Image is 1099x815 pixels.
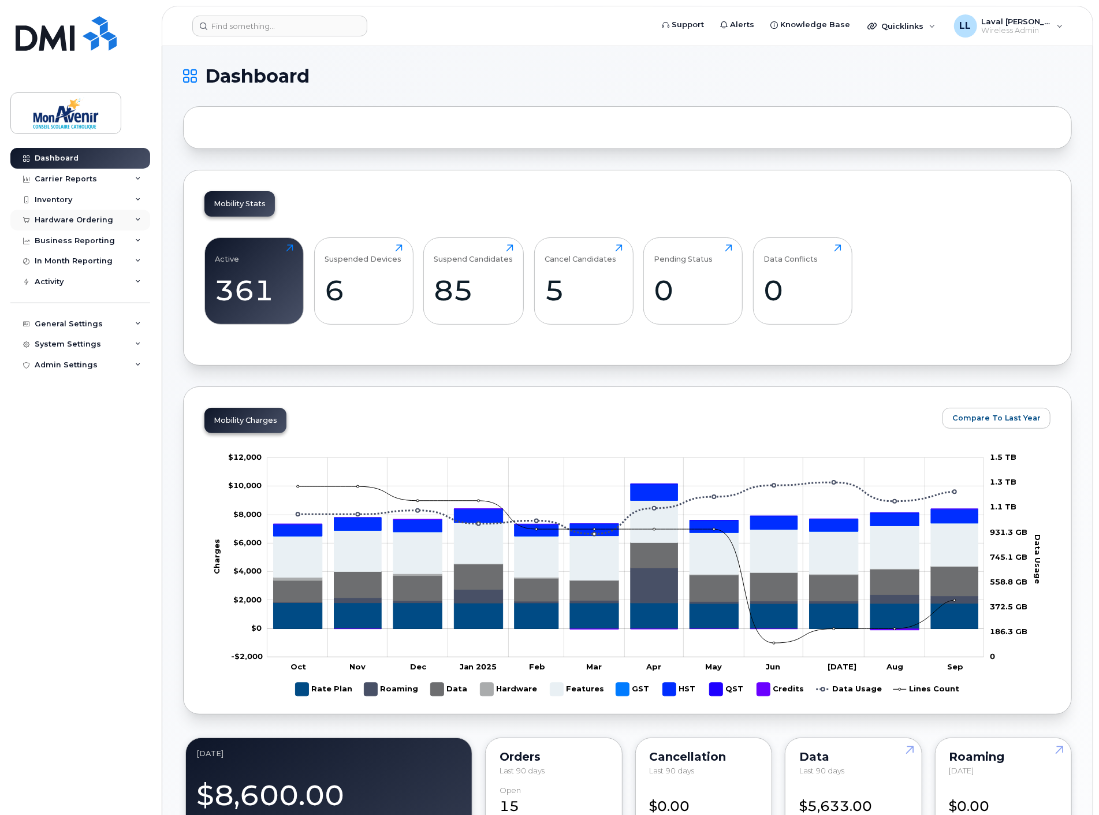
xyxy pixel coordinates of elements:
[763,244,841,318] a: Data Conflicts0
[364,678,419,701] g: Roaming
[990,477,1016,486] tspan: 1.3 TB
[215,244,240,263] div: Active
[763,244,818,263] div: Data Conflicts
[763,273,841,307] div: 0
[990,452,1016,462] tspan: 1.5 TB
[529,662,545,671] tspan: Feb
[500,766,545,775] span: Last 90 days
[325,273,403,307] div: 6
[616,678,651,701] g: GST
[990,577,1027,586] tspan: 558.8 GB
[434,244,513,263] div: Suspend Candidates
[410,662,427,671] tspan: Dec
[233,538,262,547] g: $0
[274,509,978,630] g: Credits
[654,244,713,263] div: Pending Status
[228,481,262,490] tspan: $10,000
[886,662,903,671] tspan: Aug
[952,412,1041,423] span: Compare To Last Year
[325,244,401,263] div: Suspended Devices
[799,766,844,775] span: Last 90 days
[434,273,513,307] div: 85
[550,678,605,701] g: Features
[274,602,978,628] g: Rate Plan
[766,662,781,671] tspan: Jun
[663,678,698,701] g: HST
[545,244,616,263] div: Cancel Candidates
[233,566,262,575] tspan: $4,000
[233,538,262,547] tspan: $6,000
[500,786,521,795] div: Open
[710,678,746,701] g: QST
[296,678,353,701] g: Rate Plan
[990,652,995,661] tspan: 0
[274,542,978,602] g: Data
[799,752,908,761] div: Data
[545,273,623,307] div: 5
[650,766,695,775] span: Last 90 days
[431,678,469,701] g: Data
[228,452,262,462] tspan: $12,000
[251,623,262,632] tspan: $0
[893,678,960,701] g: Lines Count
[231,652,263,661] g: $0
[215,244,293,318] a: Active361
[586,662,602,671] tspan: Mar
[654,244,732,318] a: Pending Status0
[947,662,963,671] tspan: Sep
[274,500,978,580] g: Features
[650,752,758,761] div: Cancellation
[233,595,262,604] tspan: $2,000
[274,484,978,536] g: HST
[1034,534,1043,584] tspan: Data Usage
[460,662,497,671] tspan: Jan 2025
[706,662,722,671] tspan: May
[817,678,882,701] g: Data Usage
[213,539,222,574] tspan: Charges
[296,678,960,701] g: Legend
[228,452,262,462] g: $0
[434,244,513,318] a: Suspend Candidates85
[990,552,1027,561] tspan: 745.1 GB
[215,273,293,307] div: 361
[545,244,623,318] a: Cancel Candidates5
[500,752,608,761] div: Orders
[205,68,310,85] span: Dashboard
[480,678,539,701] g: Hardware
[233,595,262,604] g: $0
[196,749,461,758] div: September 2025
[350,662,366,671] tspan: Nov
[757,678,805,701] g: Credits
[990,627,1027,636] tspan: 186.3 GB
[990,602,1027,611] tspan: 372.5 GB
[949,766,974,775] span: [DATE]
[325,244,403,318] a: Suspended Devices6
[949,752,1058,761] div: Roaming
[228,481,262,490] g: $0
[654,273,732,307] div: 0
[233,509,262,519] tspan: $8,000
[231,652,263,661] tspan: -$2,000
[942,408,1050,429] button: Compare To Last Year
[233,509,262,519] g: $0
[290,662,306,671] tspan: Oct
[990,527,1027,536] tspan: 931.3 GB
[828,662,857,671] tspan: [DATE]
[990,502,1016,511] tspan: 1.1 TB
[233,566,262,575] g: $0
[274,542,978,580] g: Hardware
[646,662,661,671] tspan: Apr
